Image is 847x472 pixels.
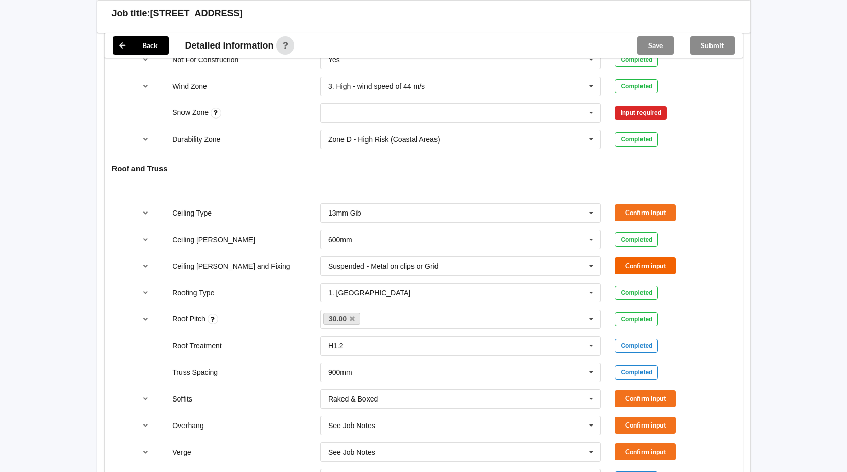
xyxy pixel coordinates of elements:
h3: [STREET_ADDRESS] [150,8,243,19]
label: Wind Zone [172,82,207,90]
label: Roof Pitch [172,315,207,323]
div: Yes [328,56,340,63]
button: Confirm input [615,443,676,460]
button: reference-toggle [135,204,155,222]
div: Input required [615,106,667,120]
div: Completed [615,312,658,326]
div: 900mm [328,369,352,376]
div: Suspended - Metal on clips or Grid [328,263,439,270]
label: Roof Treatment [172,342,222,350]
div: 13mm Gib [328,209,361,217]
div: Completed [615,53,658,67]
div: Zone D - High Risk (Coastal Areas) [328,136,440,143]
div: See Job Notes [328,449,375,456]
label: Ceiling [PERSON_NAME] and Fixing [172,262,290,270]
button: reference-toggle [135,416,155,435]
label: Overhang [172,421,203,430]
button: reference-toggle [135,257,155,275]
label: Not For Construction [172,56,238,64]
div: 1. [GEOGRAPHIC_DATA] [328,289,410,296]
a: 30.00 [323,313,361,325]
button: Confirm input [615,204,676,221]
div: Completed [615,286,658,300]
div: Completed [615,339,658,353]
label: Roofing Type [172,289,214,297]
div: Completed [615,232,658,247]
button: Back [113,36,169,55]
label: Soffits [172,395,192,403]
div: 600mm [328,236,352,243]
button: reference-toggle [135,443,155,461]
button: reference-toggle [135,310,155,328]
button: Confirm input [615,390,676,407]
div: See Job Notes [328,422,375,429]
div: Completed [615,132,658,147]
button: Confirm input [615,257,676,274]
label: Ceiling [PERSON_NAME] [172,235,255,244]
label: Snow Zone [172,108,211,116]
div: Completed [615,365,658,380]
label: Truss Spacing [172,368,218,376]
h3: Job title: [112,8,150,19]
label: Durability Zone [172,135,220,144]
div: H1.2 [328,342,344,349]
button: reference-toggle [135,390,155,408]
label: Ceiling Type [172,209,212,217]
label: Verge [172,448,191,456]
button: reference-toggle [135,51,155,69]
div: Completed [615,79,658,93]
div: 3. High - wind speed of 44 m/s [328,83,425,90]
button: Confirm input [615,417,676,434]
span: Detailed information [185,41,274,50]
div: Raked & Boxed [328,395,378,403]
h4: Roof and Truss [112,163,736,173]
button: reference-toggle [135,77,155,96]
button: reference-toggle [135,284,155,302]
button: reference-toggle [135,130,155,149]
button: reference-toggle [135,230,155,249]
